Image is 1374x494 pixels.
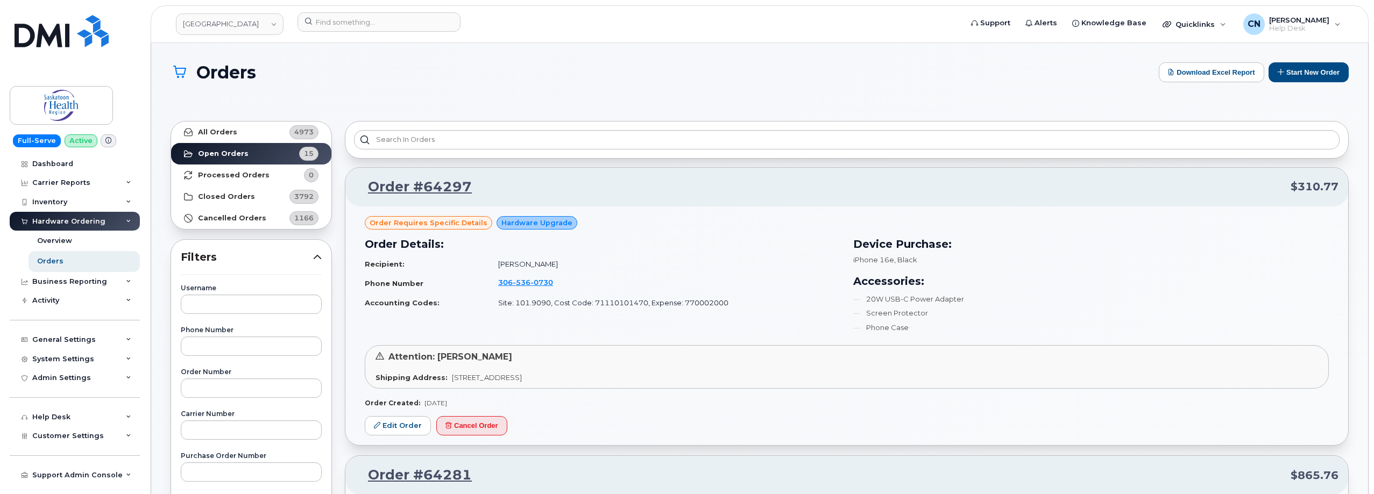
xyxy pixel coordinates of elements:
span: $865.76 [1291,468,1338,483]
strong: Recipient: [365,260,405,268]
label: Username [181,285,322,291]
input: Search in orders [354,130,1340,149]
span: 306 [498,278,553,287]
strong: All Orders [198,128,237,137]
a: Order #64297 [355,177,472,197]
a: Open Orders15 [171,143,331,164]
strong: Phone Number [365,279,423,288]
a: 3065360730 [498,278,566,287]
iframe: Messenger Launcher [1327,447,1366,486]
label: Phone Number [181,327,322,333]
a: Edit Order [365,416,431,436]
span: Order requires Specific details [370,218,487,228]
label: Purchase Order Number [181,453,322,459]
label: Carrier Number [181,411,322,417]
span: [DATE] [424,399,447,407]
a: Order #64281 [355,466,472,485]
a: Processed Orders0 [171,164,331,186]
span: Filters [181,249,313,265]
strong: Accounting Codes: [365,298,440,307]
h3: Device Purchase: [853,236,1329,252]
button: Cancel Order [436,416,507,436]
strong: Cancelled Orders [198,214,266,223]
button: Start New Order [1269,62,1349,82]
button: Download Excel Report [1159,62,1264,82]
span: Orders [196,63,256,82]
li: Phone Case [853,323,1329,333]
span: iPhone 16e [853,255,894,264]
h3: Order Details: [365,236,840,252]
a: Closed Orders3792 [171,186,331,207]
li: Screen Protector [853,308,1329,318]
h3: Accessories: [853,273,1329,289]
strong: Open Orders [198,149,249,158]
span: 0 [309,170,314,180]
strong: Shipping Address: [376,373,448,382]
span: 3792 [294,191,314,202]
a: Cancelled Orders1166 [171,207,331,229]
span: 1166 [294,213,314,223]
strong: Processed Orders [198,171,270,180]
span: 536 [513,278,530,287]
span: Attention: [PERSON_NAME] [388,352,512,362]
td: [PERSON_NAME] [488,255,840,274]
strong: Order Created: [365,399,420,407]
label: Order Number [181,369,322,375]
span: 15 [304,148,314,159]
li: 20W USB-C Power Adapter [853,294,1329,304]
span: [STREET_ADDRESS] [452,373,522,382]
span: 4973 [294,127,314,137]
td: Site: 101.9090, Cost Code: 71110101470, Expense: 770002000 [488,293,840,312]
strong: Closed Orders [198,192,255,201]
span: Hardware Upgrade [501,218,572,228]
span: $310.77 [1291,179,1338,195]
span: 0730 [530,278,553,287]
a: All Orders4973 [171,121,331,143]
span: , Black [894,255,917,264]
